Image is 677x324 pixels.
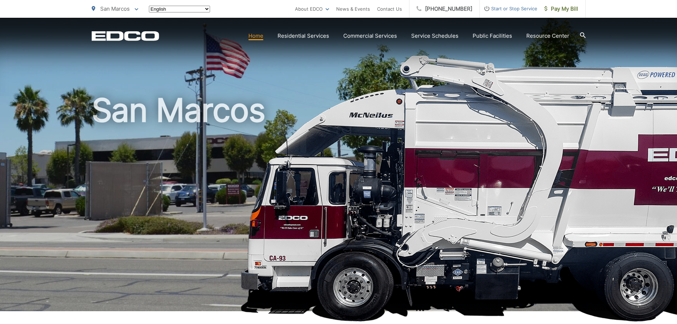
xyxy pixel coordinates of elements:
select: Select a language [149,6,210,12]
a: Service Schedules [411,32,458,40]
h1: San Marcos [92,92,586,318]
a: Public Facilities [473,32,512,40]
a: About EDCO [295,5,329,13]
a: Resource Center [526,32,569,40]
a: Contact Us [377,5,402,13]
a: News & Events [336,5,370,13]
span: Pay My Bill [544,5,578,13]
a: EDCD logo. Return to the homepage. [92,31,159,41]
a: Residential Services [278,32,329,40]
span: San Marcos [100,5,130,12]
a: Home [248,32,263,40]
a: Commercial Services [343,32,397,40]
